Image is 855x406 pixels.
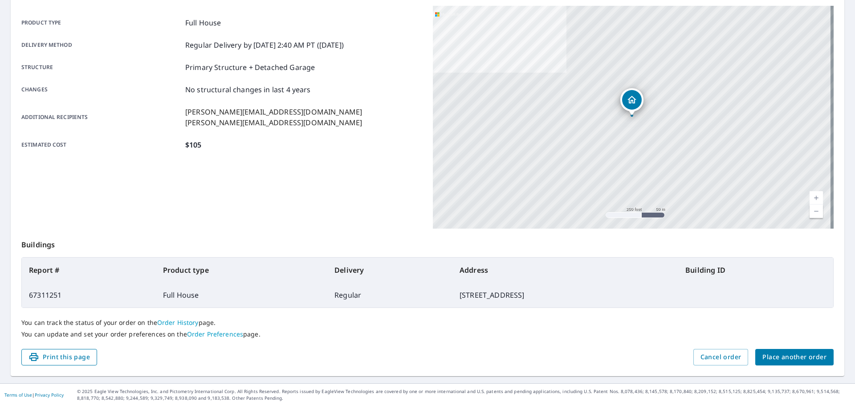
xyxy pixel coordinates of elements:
p: Delivery method [21,40,182,50]
span: Print this page [28,352,90,363]
p: Buildings [21,229,834,257]
p: Regular Delivery by [DATE] 2:40 AM PT ([DATE]) [185,40,344,50]
span: Place another order [762,352,826,363]
p: | [4,392,64,398]
p: © 2025 Eagle View Technologies, Inc. and Pictometry International Corp. All Rights Reserved. Repo... [77,388,851,402]
th: Address [452,258,678,283]
p: You can track the status of your order on the page. [21,319,834,327]
a: Order History [157,318,199,327]
p: Full House [185,17,221,28]
p: No structural changes in last 4 years [185,84,311,95]
button: Print this page [21,349,97,365]
a: Current Level 17, Zoom Out [810,205,823,218]
p: Primary Structure + Detached Garage [185,62,315,73]
span: Cancel order [700,352,741,363]
p: [PERSON_NAME][EMAIL_ADDRESS][DOMAIN_NAME] [185,107,362,117]
p: Changes [21,84,182,95]
a: Terms of Use [4,392,32,398]
button: Cancel order [693,349,749,365]
p: You can update and set your order preferences on the page. [21,330,834,338]
td: Full House [156,283,327,308]
p: [PERSON_NAME][EMAIL_ADDRESS][DOMAIN_NAME] [185,117,362,128]
td: [STREET_ADDRESS] [452,283,678,308]
p: Additional recipients [21,107,182,128]
th: Building ID [678,258,833,283]
th: Report # [22,258,156,283]
th: Product type [156,258,327,283]
p: Product type [21,17,182,28]
p: Structure [21,62,182,73]
div: Dropped pin, building 1, Residential property, 1625 Golden Arrow Dr Las Vegas, NV 89169 [620,88,643,116]
p: Estimated cost [21,139,182,150]
a: Current Level 17, Zoom In [810,191,823,205]
a: Order Preferences [187,330,243,338]
a: Privacy Policy [35,392,64,398]
p: $105 [185,139,202,150]
td: 67311251 [22,283,156,308]
td: Regular [327,283,452,308]
th: Delivery [327,258,452,283]
button: Place another order [755,349,834,365]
